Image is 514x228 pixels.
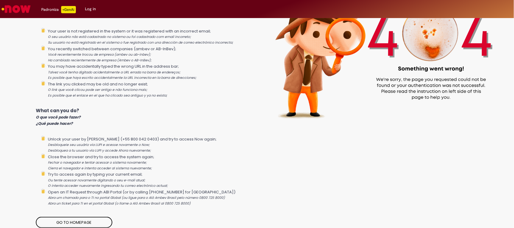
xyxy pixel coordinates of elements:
i: Abra um chamado para o TI no portal Global (ou ligue para o Alô Ambev Brasil pelo número 0800 725... [48,196,225,200]
li: Try to access again by typing your current email; [48,171,251,189]
p: What can you do? [36,107,251,127]
i: O intenta acceder nuevamente ingresando tu correo electrónico actual; [48,183,168,188]
i: Cierra el navegador e intenta acceder al sistema nuevamente; [48,166,152,171]
i: Su usuario no está registrado en el sistema o fue registrado con una dirección de correo electrón... [48,40,233,45]
div: Padroniza [41,6,76,13]
i: Desbloquea a tu usuario vía LUPI y accede Ahora nuevamente; [48,148,151,153]
i: ¿Qué puede hacer? [36,121,73,126]
i: O link que você clicou pode ser antigo e não funciona mais; [48,88,147,92]
li: The link you clicked may be old and no longer exist; [48,81,251,98]
p: +GenAi [61,6,76,13]
li: Your user is not registered in the system or it was registered with an incorrect email; [48,28,251,45]
i: Ha cambiado recientemente de empresa (Ambev o AB-InBev); [48,58,151,63]
i: Talvez você tenha digitado acidentalmente a URL errada na barra de endereços; [48,70,180,75]
i: O que você pode fazer? [36,115,81,120]
i: O seu usuário não está cadastrado no sistema ou foi cadastrado com email incorreto; [48,35,191,39]
li: You may have accidentally typed the wrong URL in the address bar; [48,63,251,81]
i: Desbloqueie seu usuário via LUPI e acesse novamente o Now; [48,143,150,147]
li: Unlock your user by [PERSON_NAME] (+55 800 042 0403) and try to access Now again; [48,136,251,153]
li: Open an IT Request through ABI Portal (or by calling [PHONE_NUMBER] for [GEOGRAPHIC_DATA]) [48,189,251,206]
i: Es posible que el enlace en el que ha clicado sea antiguo y ya no exista; [48,93,167,98]
li: You recently switched between companies (ambev or AB-InBev); [48,45,251,63]
i: Abra un ticket para TI en el portal Global (o llame a Alô Ambev Brasil al 0800 725 8000) [48,201,191,206]
img: ServiceNow [1,3,32,15]
i: Você recentemente trocou de empresa (ambev ou ab-inbev); [48,52,151,57]
i: Es posible que haya escrito accidentalmente la URL incorrecta en la barra de direcciones; [48,75,196,80]
li: Close the browser and try to access the system again; [48,153,251,171]
i: Fechar o navegador e tentar acessar o sistema novamente; [48,160,147,165]
i: Ou tente acessar novamente digitando o seu e-mail atual; [48,178,145,183]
